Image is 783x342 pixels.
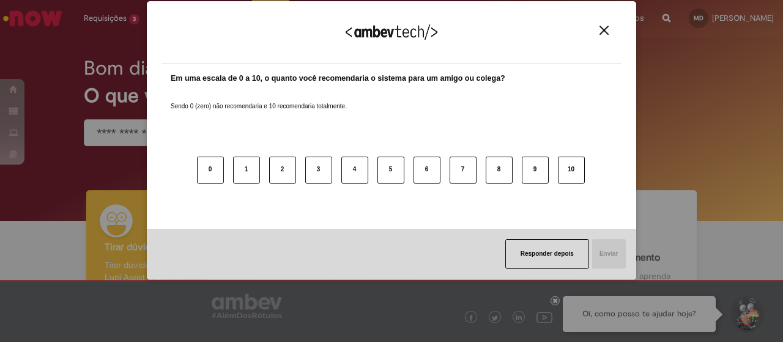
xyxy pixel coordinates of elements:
[599,26,609,35] img: Close
[377,157,404,184] button: 5
[171,87,347,111] label: Sendo 0 (zero) não recomendaria e 10 recomendaria totalmente.
[414,157,440,184] button: 6
[450,157,477,184] button: 7
[558,157,585,184] button: 10
[305,157,332,184] button: 3
[171,73,505,84] label: Em uma escala de 0 a 10, o quanto você recomendaria o sistema para um amigo ou colega?
[197,157,224,184] button: 0
[346,24,437,40] img: Logo Ambevtech
[233,157,260,184] button: 1
[486,157,513,184] button: 8
[522,157,549,184] button: 9
[341,157,368,184] button: 4
[269,157,296,184] button: 2
[596,25,612,35] button: Close
[505,239,589,269] button: Responder depois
